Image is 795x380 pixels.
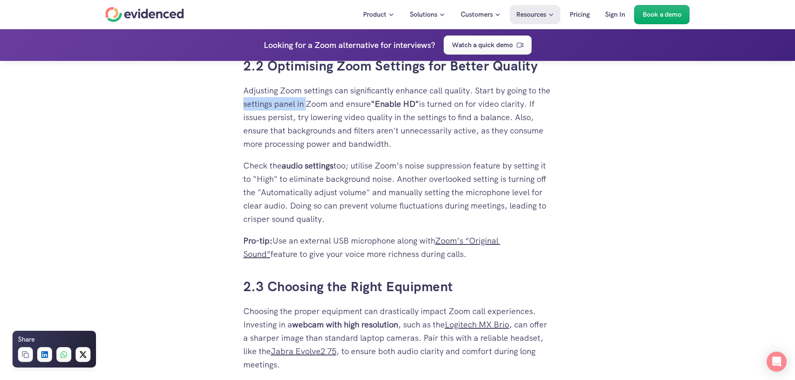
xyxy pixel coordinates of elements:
p: Check the too; utilise Zoom’s noise suppression feature by setting it to "High" to eliminate back... [243,159,552,226]
a: Book a demo [634,5,690,24]
a: Logitech MX Brio [445,319,509,330]
p: Product [363,9,386,20]
strong: Pro-tip: [243,235,273,246]
strong: "Enable HD" [371,98,419,109]
div: Open Intercom Messenger [767,352,787,372]
p: Choosing the proper equipment can drastically impact Zoom call experiences. Investing in a , such... [243,305,552,371]
p: Use an external USB microphone along with feature to give your voice more richness during calls. [243,234,552,261]
a: 2.3 Choosing the Right Equipment [243,278,453,295]
strong: webcam with high resolution [292,319,398,330]
a: Jabra Evolve2 75 [271,346,336,357]
h4: Looking for a Zoom alternative for interviews? [264,38,435,52]
a: Pricing [563,5,596,24]
a: Sign In [599,5,631,24]
a: Watch a quick demo [444,35,532,55]
p: Resources [516,9,546,20]
p: Sign In [605,9,625,20]
h6: Share [18,334,35,345]
p: Book a demo [643,9,681,20]
p: Watch a quick demo [452,40,513,50]
p: Pricing [570,9,590,20]
p: Solutions [410,9,437,20]
p: Customers [461,9,493,20]
a: Home [106,7,184,22]
p: Adjusting Zoom settings can significantly enhance call quality. Start by going to the settings pa... [243,84,552,151]
a: 2.2 Optimising Zoom Settings for Better Quality [243,57,538,75]
strong: audio settings [282,160,333,171]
